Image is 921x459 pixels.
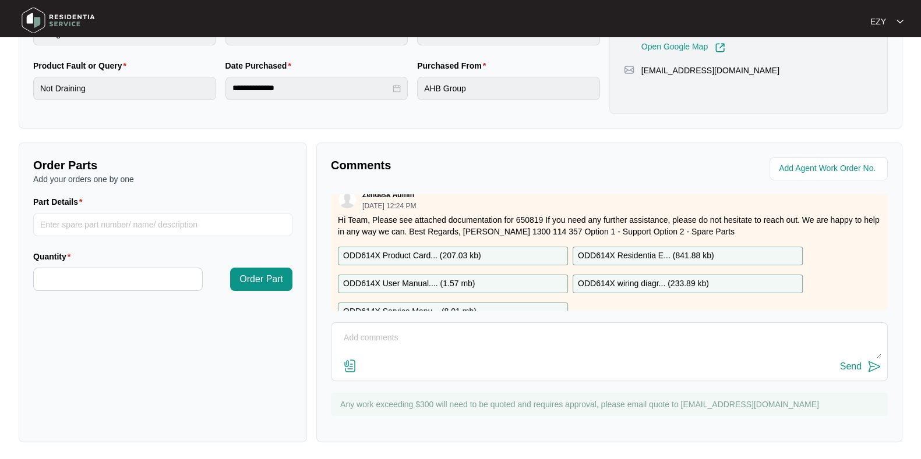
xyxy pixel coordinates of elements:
p: ODD614X Residentia E... ( 841.88 kb ) [578,250,714,262]
button: Order Part [230,268,292,291]
img: map-pin [624,65,634,75]
p: ODD614X Service Manu... ( 8.01 mb ) [343,305,477,318]
a: Open Google Map [641,42,725,53]
input: Product Fault or Query [33,77,216,100]
p: Any work exceeding $300 will need to be quoted and requires approval, please email quote to [EMAI... [340,398,882,410]
p: EZY [870,16,886,27]
input: Date Purchased [232,82,391,94]
img: send-icon.svg [867,360,881,373]
p: Order Parts [33,157,292,173]
input: Add Agent Work Order No. [779,162,881,176]
label: Date Purchased [225,60,296,72]
p: ODD614X Product Card... ( 207.03 kb ) [343,250,481,262]
img: dropdown arrow [897,19,904,24]
img: residentia service logo [17,3,99,38]
p: [EMAIL_ADDRESS][DOMAIN_NAME] [641,65,779,76]
img: user.svg [338,191,356,208]
p: Comments [331,157,601,173]
label: Product Fault or Query [33,60,131,72]
label: Quantity [33,251,75,262]
img: Link-External [715,42,725,53]
p: Zendesk Admin [362,190,414,200]
p: Hi Team, Please see attached documentation for 650819 If you need any further assistance, please ... [338,214,881,237]
p: [DATE] 12:24 PM [362,202,416,209]
label: Part Details [33,196,87,208]
label: Purchased From [417,60,491,72]
img: file-attachment-doc.svg [343,359,357,373]
input: Part Details [33,213,292,236]
input: Quantity [34,268,202,290]
span: Order Part [239,272,283,286]
input: Purchased From [417,77,600,100]
p: ODD614X wiring diagr... ( 233.89 kb ) [578,277,709,290]
p: Add your orders one by one [33,173,292,185]
p: ODD614X User Manual.... ( 1.57 mb ) [343,277,475,290]
button: Send [840,359,881,375]
div: Send [840,361,862,372]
